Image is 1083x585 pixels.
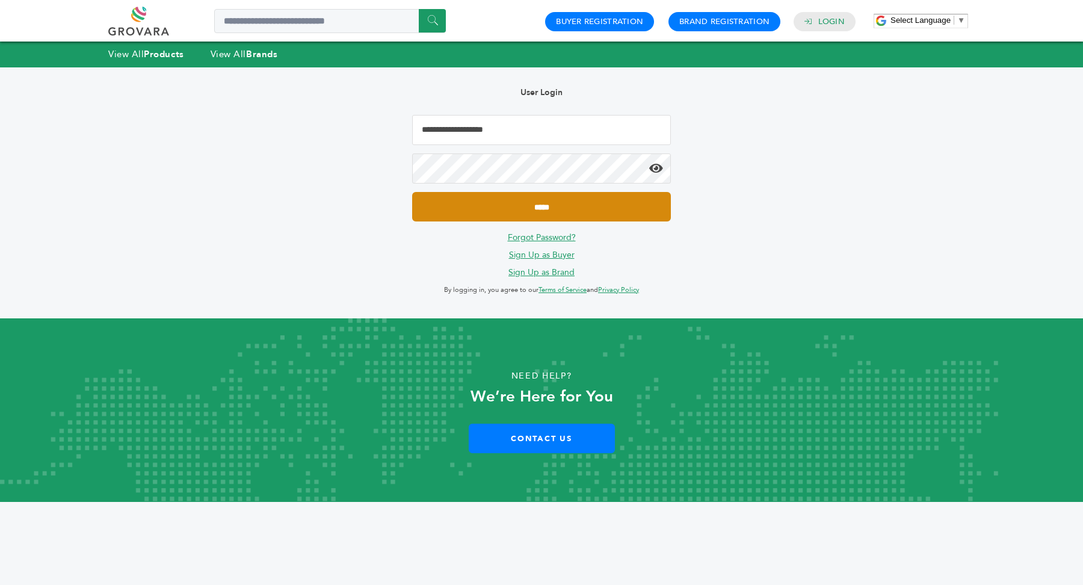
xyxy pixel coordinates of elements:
strong: Products [144,48,184,60]
a: Login [818,16,845,27]
a: Sign Up as Buyer [509,249,575,261]
a: View AllBrands [211,48,278,60]
a: Privacy Policy [598,285,639,294]
p: By logging in, you agree to our and [412,283,671,297]
span: ▼ [957,16,965,25]
a: Select Language​ [890,16,965,25]
strong: We’re Here for You [471,386,613,407]
span: Select Language [890,16,951,25]
input: Password [412,153,671,184]
a: View AllProducts [108,48,184,60]
a: Terms of Service [538,285,587,294]
a: Forgot Password? [508,232,576,243]
a: Brand Registration [679,16,770,27]
b: User Login [520,87,563,98]
a: Sign Up as Brand [508,267,575,278]
a: Buyer Registration [556,16,643,27]
a: Contact Us [469,424,615,453]
strong: Brands [246,48,277,60]
input: Email Address [412,115,671,145]
p: Need Help? [54,367,1029,385]
input: Search a product or brand... [214,9,446,33]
